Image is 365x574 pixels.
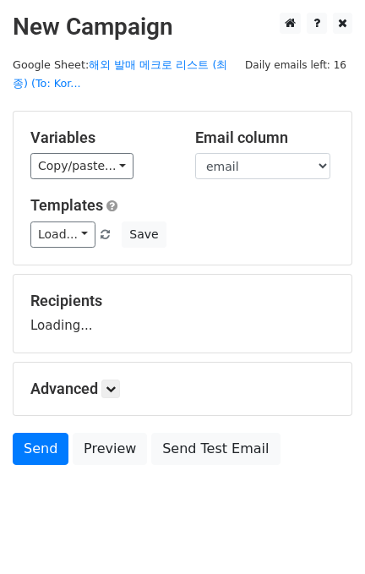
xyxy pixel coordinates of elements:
[30,153,133,179] a: Copy/paste...
[73,433,147,465] a: Preview
[195,128,335,147] h5: Email column
[30,128,170,147] h5: Variables
[13,433,68,465] a: Send
[239,58,352,71] a: Daily emails left: 16
[13,13,352,41] h2: New Campaign
[30,292,335,310] h5: Recipients
[30,221,95,248] a: Load...
[122,221,166,248] button: Save
[239,56,352,74] span: Daily emails left: 16
[30,292,335,336] div: Loading...
[151,433,280,465] a: Send Test Email
[13,58,227,90] a: 해외 발매 메크로 리스트 (최종) (To: Kor...
[30,380,335,398] h5: Advanced
[30,196,103,214] a: Templates
[13,58,227,90] small: Google Sheet:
